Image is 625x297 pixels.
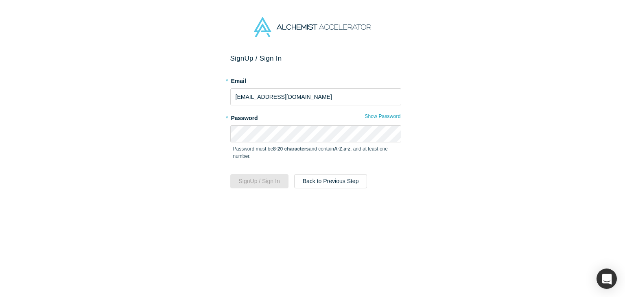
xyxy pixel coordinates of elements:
h2: Sign Up / Sign In [230,54,401,63]
p: Password must be and contain , , and at least one number. [233,145,398,160]
strong: A-Z [334,146,342,152]
label: Password [230,111,401,122]
strong: a-z [343,146,350,152]
img: Alchemist Accelerator Logo [254,17,371,37]
button: SignUp / Sign In [230,174,288,188]
label: Email [230,74,401,85]
button: Show Password [364,111,401,122]
button: Back to Previous Step [294,174,367,188]
strong: 8-20 characters [273,146,309,152]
